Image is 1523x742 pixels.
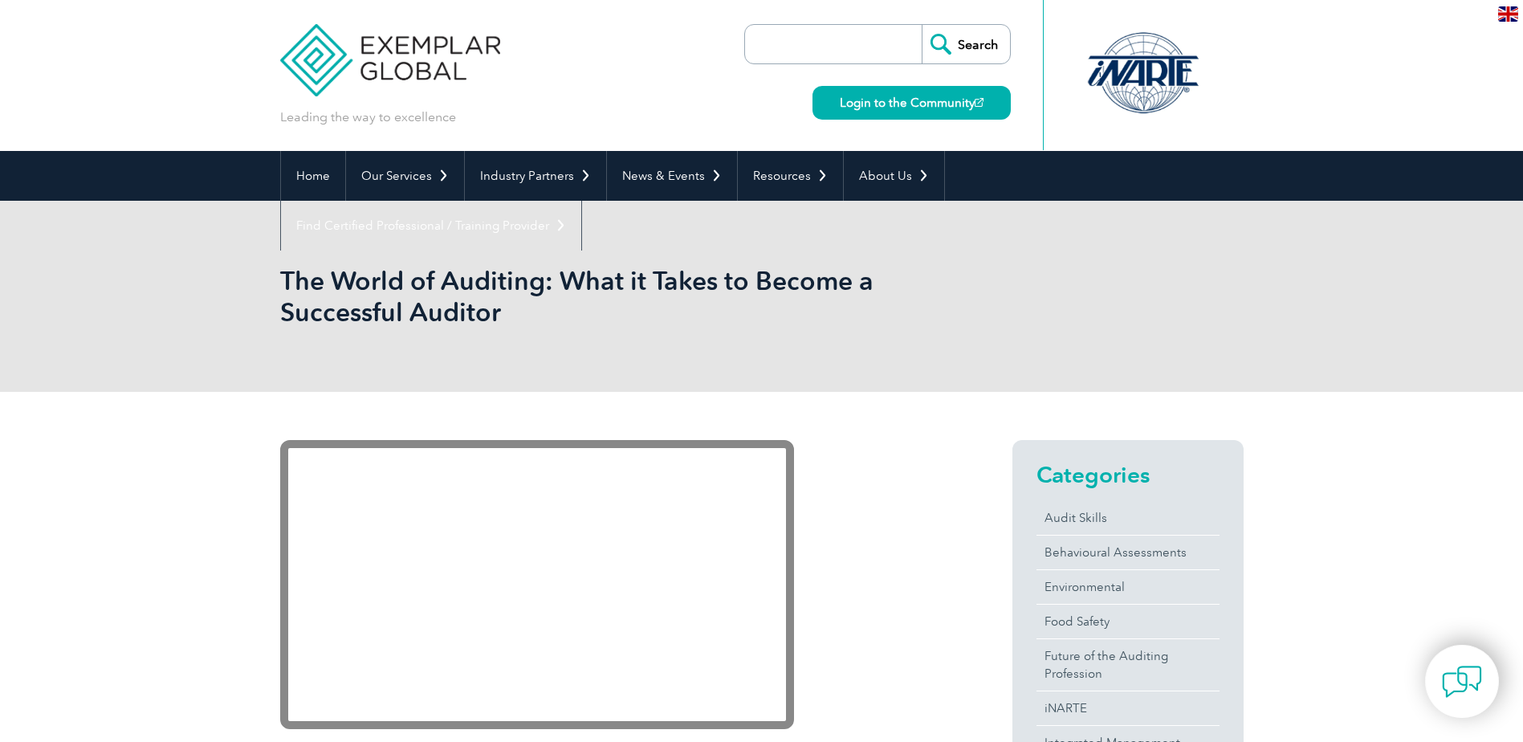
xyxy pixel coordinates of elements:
a: Home [281,151,345,201]
h1: The World of Auditing: What it Takes to Become a Successful Auditor [280,265,897,328]
a: Find Certified Professional / Training Provider [281,201,581,251]
img: en [1498,6,1518,22]
a: Resources [738,151,843,201]
a: Behavioural Assessments [1036,536,1220,569]
p: Leading the way to excellence [280,108,456,126]
a: Our Services [346,151,464,201]
a: Food Safety [1036,605,1220,638]
input: Search [922,25,1010,63]
img: contact-chat.png [1442,662,1482,702]
a: Login to the Community [812,86,1011,120]
img: open_square.png [975,98,983,107]
a: Environmental [1036,570,1220,604]
a: Future of the Auditing Profession [1036,639,1220,691]
a: About Us [844,151,944,201]
iframe: YouTube video player [280,440,794,729]
a: News & Events [607,151,737,201]
a: Industry Partners [465,151,606,201]
a: iNARTE [1036,691,1220,725]
a: Audit Skills [1036,501,1220,535]
h2: Categories [1036,462,1220,487]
